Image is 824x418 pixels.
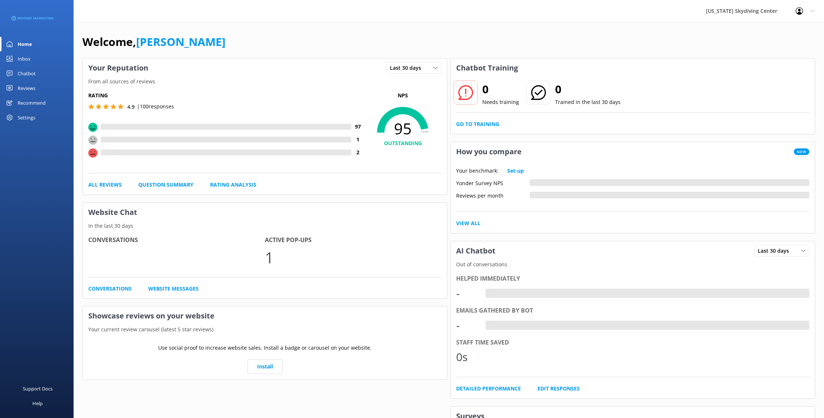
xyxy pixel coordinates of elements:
div: - [486,289,491,298]
h4: 1 [351,136,364,144]
div: Home [18,37,32,51]
p: Out of conversations [451,260,815,269]
img: 3-1676954853.png [11,12,53,25]
span: New [794,148,809,155]
a: Detailed Performance [456,385,521,393]
h4: Conversations [88,235,265,245]
a: Conversations [88,285,132,293]
span: Last 30 days [390,64,426,72]
div: Emails gathered by bot [456,306,809,316]
div: Settings [18,110,35,125]
h3: Chatbot Training [451,58,523,78]
h3: AI Chatbot [451,241,501,260]
p: 1 [265,245,441,270]
div: Support Docs [23,381,53,396]
h4: OUTSTANDING [364,139,441,147]
a: Set-up [507,167,524,175]
div: - [456,285,478,302]
h5: Rating [88,91,364,100]
div: 0s [456,348,478,366]
h3: How you compare [451,142,527,161]
p: Your benchmark: [456,167,498,175]
a: All Reviews [88,181,122,189]
div: - [486,321,491,330]
h1: Welcome, [82,33,225,51]
p: From all sources of reviews [83,78,447,86]
div: Help [32,396,43,411]
div: Staff time saved [456,338,809,347]
div: Reviews [18,81,35,96]
a: Go to Training [456,120,499,128]
h4: 97 [351,123,364,131]
a: View All [456,219,480,227]
h4: 2 [351,148,364,156]
p: | 100 responses [137,102,174,111]
a: Question Summary [138,181,193,189]
a: Rating Analysis [210,181,256,189]
h2: 0 [482,80,519,98]
p: In the last 30 days [83,222,447,230]
p: Trained in the last 30 days [555,98,621,106]
div: - [456,317,478,334]
h3: Website Chat [83,203,447,222]
a: Edit Responses [537,385,580,393]
div: Reviews per month [456,192,530,198]
p: Use social proof to increase website sales. Install a badge or carousel on your website. [158,344,372,352]
a: Website Messages [148,285,199,293]
h4: Active Pop-ups [265,235,441,245]
div: Inbox [18,51,31,66]
span: 4.9 [127,103,135,110]
span: 95 [364,119,441,138]
p: Your current review carousel (latest 5 star reviews) [83,325,447,334]
h2: 0 [555,80,621,98]
span: Last 30 days [758,247,793,255]
h3: Showcase reviews on your website [83,306,447,325]
p: NPS [364,91,441,100]
a: Install [248,359,283,374]
a: [PERSON_NAME] [136,34,225,49]
h3: Your Reputation [83,58,154,78]
p: Needs training [482,98,519,106]
div: Helped immediately [456,274,809,284]
div: Chatbot [18,66,36,81]
div: Recommend [18,96,46,110]
div: Yonder Survey NPS [456,179,530,186]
